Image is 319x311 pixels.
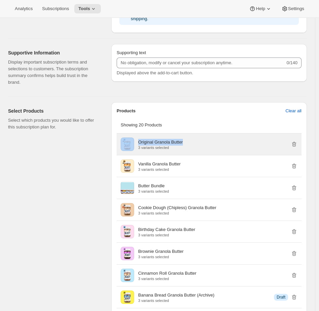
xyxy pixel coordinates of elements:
img: Vanilla Granola Butter [121,159,134,173]
button: Settings [277,4,308,13]
img: Birthday Cake Granola Butter [121,225,134,238]
span: Analytics [15,6,33,11]
img: Cinnamon Roll Granola Butter [121,269,134,282]
p: 3 variants selected [138,299,214,303]
img: Original Granola Butter [121,138,134,151]
button: Analytics [11,4,37,13]
p: Select which products you would like to offer this subscription plan for. [8,117,101,130]
p: Banana Bread Granola Butter (Archive) [138,292,214,299]
p: Cinnamon Roll Granola Butter [138,270,196,277]
span: Displayed above the add-to-cart button. [117,70,193,75]
p: Display important subscription terms and selections to customers. The subscription summary confir... [8,59,101,86]
span: Clear all [285,108,302,114]
button: Clear all [281,106,306,116]
p: 3 variants selected [138,167,181,171]
input: No obligation, modify or cancel your subscription anytime. [117,57,285,68]
span: Settings [288,6,304,11]
p: 3 variants selected [138,233,195,237]
span: Subscriptions [42,6,69,11]
img: Brownie Granola Butter [121,247,134,260]
p: Products [117,108,135,114]
p: Butter Bundle [138,183,165,189]
span: Supporting text [117,50,146,55]
img: Banana Bread Granola Butter (Archive) [121,290,134,304]
p: 3 variants selected [138,189,169,193]
h2: Supportive Information [8,49,101,56]
span: Help [256,6,265,11]
p: 3 variants selected [138,277,196,281]
span: Showing 20 Products [121,122,162,127]
p: 3 variants selected [138,211,216,215]
p: Brownie Granola Butter [138,248,184,255]
span: Draft [277,295,285,300]
h2: Select Products [8,108,101,114]
img: Cookie Dough (Chipless) Granola Butter [121,203,134,217]
p: Original Granola Butter [138,139,183,146]
p: Cookie Dough (Chipless) Granola Butter [138,204,216,211]
span: Tools [78,6,90,11]
button: Tools [74,4,101,13]
p: Vanilla Granola Butter [138,161,181,167]
p: 3 variants selected [138,255,184,259]
button: Subscriptions [38,4,73,13]
button: Help [245,4,276,13]
p: Birthday Cake Granola Butter [138,226,195,233]
p: 3 variants selected [138,146,183,150]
